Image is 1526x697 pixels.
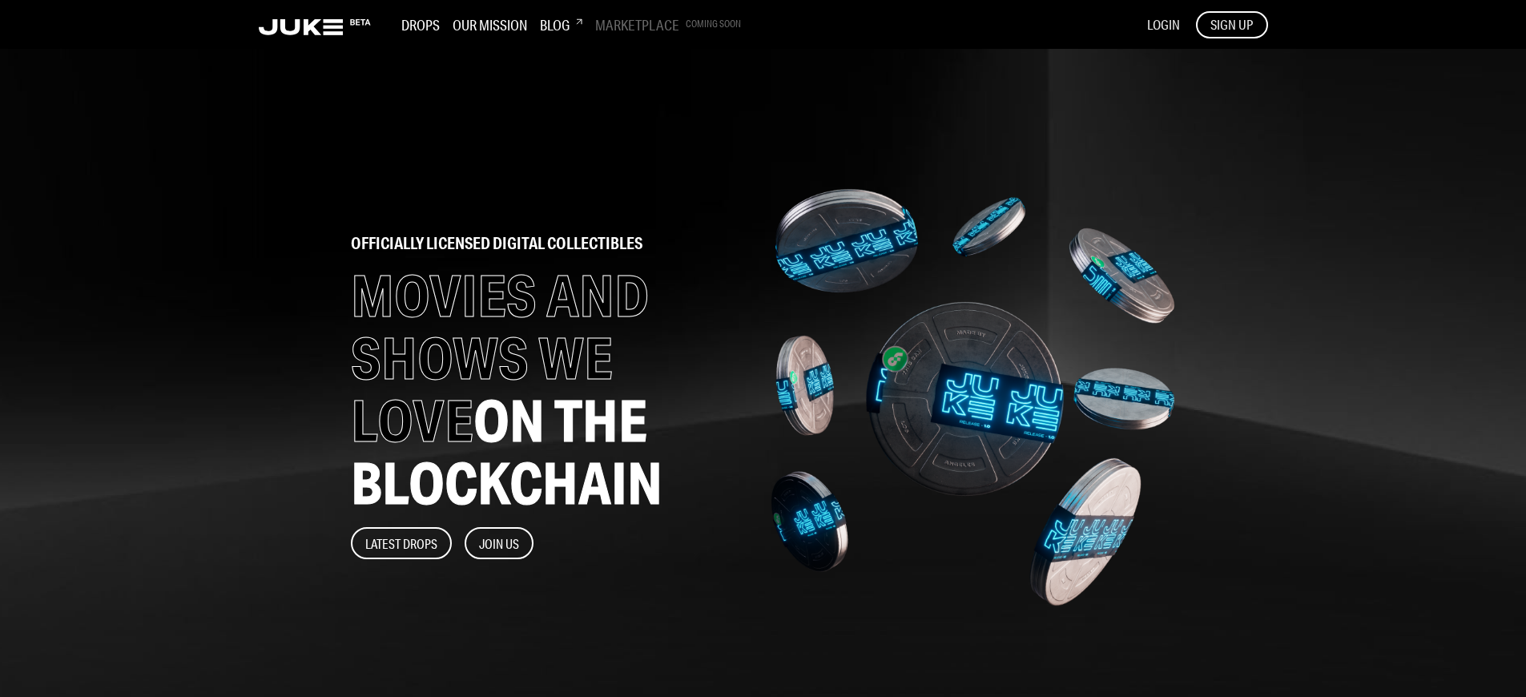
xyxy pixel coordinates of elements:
img: home-banner [771,121,1176,674]
h3: Blog [540,16,582,34]
h3: Our Mission [453,16,527,34]
h2: officially licensed digital collectibles [351,236,740,252]
h3: Drops [401,16,440,34]
span: ON THE BLOCKCHAIN [351,385,662,518]
span: SIGN UP [1210,16,1253,34]
span: LOGIN [1147,16,1180,33]
button: Latest Drops [351,527,452,559]
button: LOGIN [1147,16,1180,34]
button: SIGN UP [1196,11,1268,38]
button: Join Us [465,527,533,559]
h1: MOVIES AND SHOWS WE LOVE [351,264,740,514]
